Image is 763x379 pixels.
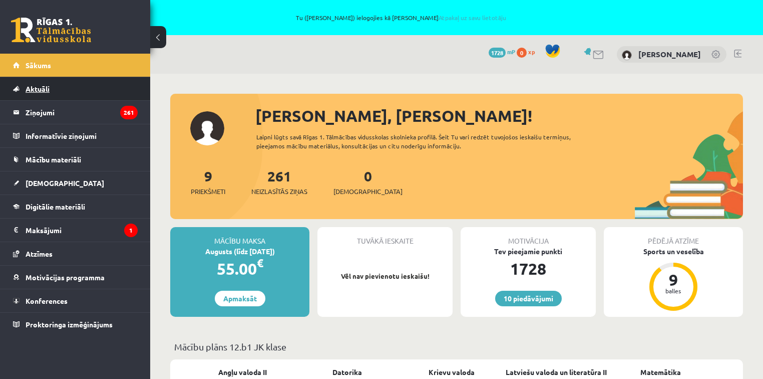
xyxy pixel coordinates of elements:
div: Pēdējā atzīme [604,227,743,246]
a: Ziņojumi261 [13,101,138,124]
a: Datorika [332,367,362,377]
img: Kate Gūtmane [622,50,632,60]
a: Atpakaļ uz savu lietotāju [439,14,506,22]
a: Sports un veselība 9 balles [604,246,743,312]
a: Sākums [13,54,138,77]
span: Konferences [26,296,68,305]
a: [DEMOGRAPHIC_DATA] [13,171,138,195]
a: Mācību materiāli [13,148,138,171]
span: Proktoringa izmēģinājums [26,320,113,329]
a: [PERSON_NAME] [638,49,701,59]
legend: Ziņojumi [26,101,138,124]
a: Rīgas 1. Tālmācības vidusskola [11,18,91,43]
div: balles [658,288,688,294]
legend: Informatīvie ziņojumi [26,124,138,147]
a: 261Neizlasītās ziņas [251,167,307,197]
span: [DEMOGRAPHIC_DATA] [26,178,104,187]
a: 1728 mP [489,48,515,56]
div: Tuvākā ieskaite [317,227,453,246]
div: 1728 [461,257,596,281]
div: Laipni lūgts savā Rīgas 1. Tālmācības vidusskolas skolnieka profilā. Šeit Tu vari redzēt tuvojošo... [256,132,600,150]
a: 10 piedāvājumi [495,291,562,306]
a: Matemātika [640,367,681,377]
a: Apmaksāt [215,291,265,306]
a: Aktuāli [13,77,138,100]
div: Augusts (līdz [DATE]) [170,246,309,257]
span: Neizlasītās ziņas [251,186,307,197]
p: Vēl nav pievienotu ieskaišu! [322,271,448,281]
a: Motivācijas programma [13,266,138,289]
legend: Maksājumi [26,219,138,242]
i: 1 [124,224,138,237]
span: xp [528,48,535,56]
span: Mācību materiāli [26,155,81,164]
span: Motivācijas programma [26,273,105,282]
a: Digitālie materiāli [13,195,138,218]
a: 0 xp [517,48,540,56]
a: Informatīvie ziņojumi [13,124,138,147]
a: Atzīmes [13,242,138,265]
div: Motivācija [461,227,596,246]
div: 9 [658,272,688,288]
div: [PERSON_NAME], [PERSON_NAME]! [255,104,743,128]
span: [DEMOGRAPHIC_DATA] [333,186,403,197]
div: 55.00 [170,257,309,281]
div: Mācību maksa [170,227,309,246]
span: Tu ([PERSON_NAME]) ielogojies kā [PERSON_NAME] [115,15,687,21]
a: Krievu valoda [429,367,475,377]
a: Latviešu valoda un literatūra II [506,367,607,377]
span: 1728 [489,48,506,58]
a: Maksājumi1 [13,219,138,242]
span: Priekšmeti [191,186,225,197]
div: Tev pieejamie punkti [461,246,596,257]
a: 0[DEMOGRAPHIC_DATA] [333,167,403,197]
div: Sports un veselība [604,246,743,257]
a: Konferences [13,289,138,312]
p: Mācību plāns 12.b1 JK klase [174,340,739,353]
span: € [257,256,263,270]
a: Proktoringa izmēģinājums [13,313,138,336]
span: mP [507,48,515,56]
span: Sākums [26,61,51,70]
i: 261 [120,106,138,119]
span: Digitālie materiāli [26,202,85,211]
span: Atzīmes [26,249,53,258]
span: 0 [517,48,527,58]
a: Angļu valoda II [218,367,267,377]
span: Aktuāli [26,84,50,93]
a: 9Priekšmeti [191,167,225,197]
